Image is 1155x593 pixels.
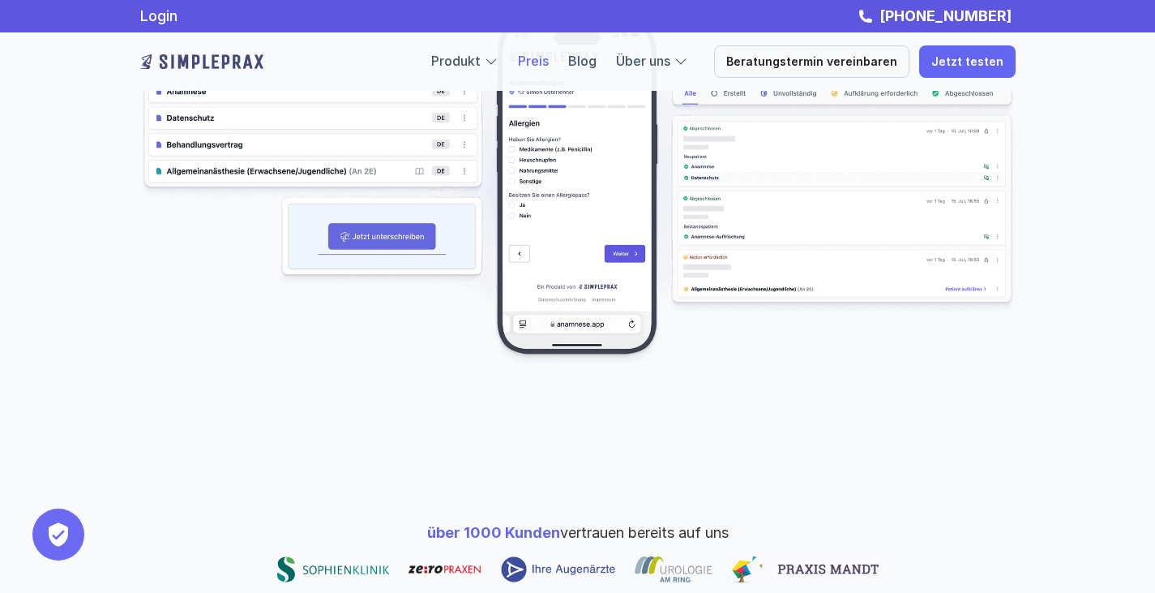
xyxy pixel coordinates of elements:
span: über 1000 Kunden [427,524,560,541]
a: Preis [518,53,549,69]
img: Beispielscreenshots aus der Simpleprax Anwendung [140,19,1016,367]
a: Über uns [616,53,670,69]
a: Beratungstermin vereinbaren [714,45,909,78]
a: [PHONE_NUMBER] [875,7,1016,24]
p: Jetzt testen [931,55,1003,69]
a: Produkt [431,53,481,69]
a: Login [140,7,178,24]
a: Jetzt testen [919,45,1016,78]
p: vertrauen bereits auf uns [427,522,729,544]
strong: [PHONE_NUMBER] [879,7,1012,24]
p: Beratungstermin vereinbaren [726,55,897,69]
a: Blog [568,53,597,69]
